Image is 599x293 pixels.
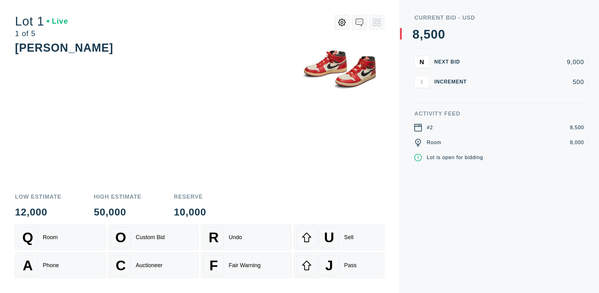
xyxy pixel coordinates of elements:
div: Undo [229,234,242,241]
button: JPass [294,253,384,278]
div: 5 [423,28,431,40]
div: Live [47,17,68,25]
button: CAuctioneer [108,253,198,278]
div: 9,000 [477,59,584,65]
span: Q [22,229,33,245]
div: Custom Bid [136,234,165,241]
div: Increment [434,79,472,84]
div: Room [43,234,58,241]
div: Fair Warning [229,262,261,269]
div: 8,000 [570,139,584,146]
div: High Estimate [94,194,142,200]
div: 0 [431,28,438,40]
button: USell [294,224,384,250]
div: Next Bid [434,59,472,64]
div: Pass [344,262,357,269]
span: R [209,229,219,245]
div: Auctioneer [136,262,163,269]
span: C [116,258,126,273]
span: F [209,258,218,273]
span: J [325,258,333,273]
span: O [115,229,126,245]
button: FFair Warning [201,253,291,278]
div: 10,000 [174,207,206,217]
div: 8,500 [570,124,584,131]
div: 50,000 [94,207,142,217]
div: Low Estimate [15,194,61,200]
div: 0 [438,28,445,40]
button: OCustom Bid [108,224,198,250]
span: I [421,78,423,85]
div: Activity Feed [414,111,584,116]
div: Phone [43,262,59,269]
span: N [420,58,424,65]
button: QRoom [15,224,105,250]
button: RUndo [201,224,291,250]
div: Lot 1 [15,15,68,27]
span: A [23,258,33,273]
div: #2 [427,124,433,131]
span: U [324,229,334,245]
div: 12,000 [15,207,61,217]
div: Room [427,139,441,146]
div: Reserve [174,194,206,200]
div: 8 [412,28,420,40]
div: 1 of 5 [15,30,68,37]
button: N [414,56,429,68]
div: [PERSON_NAME] [15,41,113,54]
div: Sell [344,234,353,241]
div: Lot is open for bidding [427,154,483,161]
button: APhone [15,253,105,278]
div: , [420,28,423,153]
button: I [414,76,429,88]
div: Current Bid - USD [414,15,584,21]
div: 500 [477,79,584,85]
